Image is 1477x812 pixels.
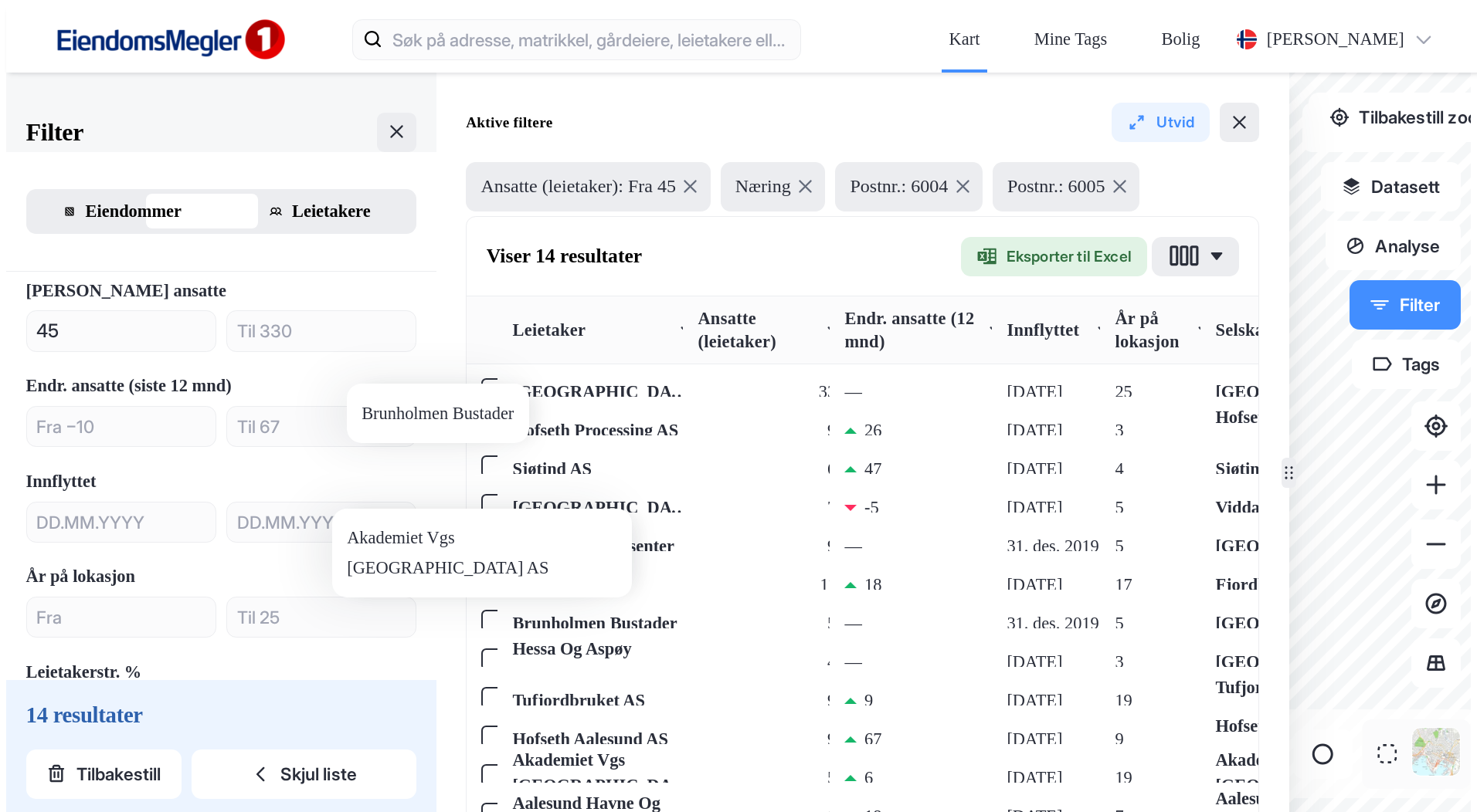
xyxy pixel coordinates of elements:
div: [GEOGRAPHIC_DATA] [1215,379,1339,405]
input: Fra −10 [27,402,216,452]
div: Eiendommer [86,196,182,225]
button: Skjul liste [192,749,416,798]
div: Aktive filtere [466,113,552,133]
input: Til 67 [227,402,416,452]
div: Aspøy Omsorgssenter [512,533,698,560]
iframe: Chat Widget [1400,738,1477,812]
div: 97 [698,688,844,714]
button: Datasett [1321,162,1461,211]
div: [DATE] [1007,418,1115,444]
input: DD.MM.YYYY [227,497,416,546]
div: — [844,533,1007,560]
div: Fjordlaks AS [1215,572,1339,598]
span: Ansatte (leietaker): Fra 45 [480,176,676,197]
div: 5 [1115,533,1215,560]
div: -5 [864,495,879,521]
span: Postnr.: 6004 [850,176,948,197]
input: DD.MM.YYYY [27,497,216,546]
div: 51 [698,611,844,637]
div: — [844,649,1007,675]
div: 92 [698,726,844,753]
div: [DATE] [1007,572,1115,598]
div: Selskap/hovedenhet [1215,319,1309,342]
button: Eksporter til Excel [961,237,1147,276]
div: Leietakerstr. % [26,658,142,687]
div: Tufjordbruket AS [512,688,698,714]
div: Mine Tags [1034,25,1107,54]
button: Analyse [1326,221,1462,270]
div: [PERSON_NAME] ansatte [26,276,226,306]
div: Filter [26,113,83,152]
div: [GEOGRAPHIC_DATA] [1215,611,1339,637]
div: 67 [864,726,881,753]
div: 48 [698,649,844,675]
div: 19 [1115,765,1215,791]
div: — [844,611,1007,637]
div: Sjøtind AS [512,456,698,482]
div: [GEOGRAPHIC_DATA] [512,495,698,521]
div: [PERSON_NAME] [1267,25,1404,54]
div: 31. des. 2019 [1007,533,1115,560]
div: [DATE] [1007,649,1115,675]
div: [DATE] [1007,765,1115,791]
div: Ansatte (leietaker) [698,307,815,354]
div: 18 [864,572,881,598]
div: Hofseth Aalesund AS [512,726,698,753]
div: [GEOGRAPHIC_DATA] [512,379,698,405]
div: [GEOGRAPHIC_DATA] [1215,533,1339,560]
div: Bolig [1162,25,1200,54]
div: 54 [698,765,844,791]
div: Brunholmen Bustader [512,611,698,637]
div: [DATE] [1007,495,1115,521]
button: Utvid [1112,103,1210,142]
div: Innflyttet [1007,319,1085,342]
img: F4PB6Px+NJ5v8B7XTbfpPpyloAAAAASUVORK5CYII= [46,12,293,67]
button: Tilbakestill [26,749,182,798]
button: Bokmerker [1302,103,1461,152]
div: 111 [698,572,844,598]
div: [DATE] [1007,379,1115,405]
div: 9 [1115,726,1215,753]
div: Kontrollprogram for chat [1400,738,1477,812]
input: Søk på adresse, matrikkel, gårdeiere, leietakere eller personer [382,15,800,64]
div: 5 [1115,611,1215,637]
div: 17 [1115,572,1215,598]
div: 3 [1115,649,1215,675]
div: 9 [864,688,873,714]
input: Fra 48 [27,306,216,356]
input: Til 330 [227,306,416,356]
div: Hessa Og Aspøy Heimeteneste [512,636,698,688]
div: 4 [1115,456,1215,482]
div: 6 [864,765,873,791]
div: 26 [864,418,881,444]
div: Leietakere [292,196,371,225]
div: 3 [1115,418,1215,444]
button: Tags [1352,340,1461,389]
div: [GEOGRAPHIC_DATA] [1215,649,1339,675]
div: 31. des. 2019 [1007,611,1115,637]
div: Tufjordbruket AS [1215,675,1339,726]
span: Næring [735,176,791,197]
button: Filter [1350,280,1462,330]
div: Vidda AS [1215,495,1339,521]
div: Fjordlaks AS [512,572,698,598]
div: År på lokasjon [1115,307,1186,354]
div: 330 [698,379,844,405]
div: Sjøtind AS [1215,456,1339,482]
div: År på lokasjon [26,562,135,591]
div: Endr. ansatte (12 mnd) [844,307,977,354]
div: Innflyttet [26,467,97,496]
input: Fra [27,593,216,642]
div: Endr. ansatte (siste 12 mnd) [26,371,232,401]
div: 93 [698,418,844,444]
input: Til 25 [227,593,416,642]
div: [DATE] [1007,726,1115,753]
div: 14 resultater [26,700,417,729]
div: 47 [864,456,881,482]
div: 91 [698,533,844,560]
div: Kart [949,25,980,54]
div: — [844,379,1007,405]
span: Postnr.: 6005 [1007,176,1105,197]
div: 64 [698,456,844,482]
div: Viser 14 resultater [487,242,642,271]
